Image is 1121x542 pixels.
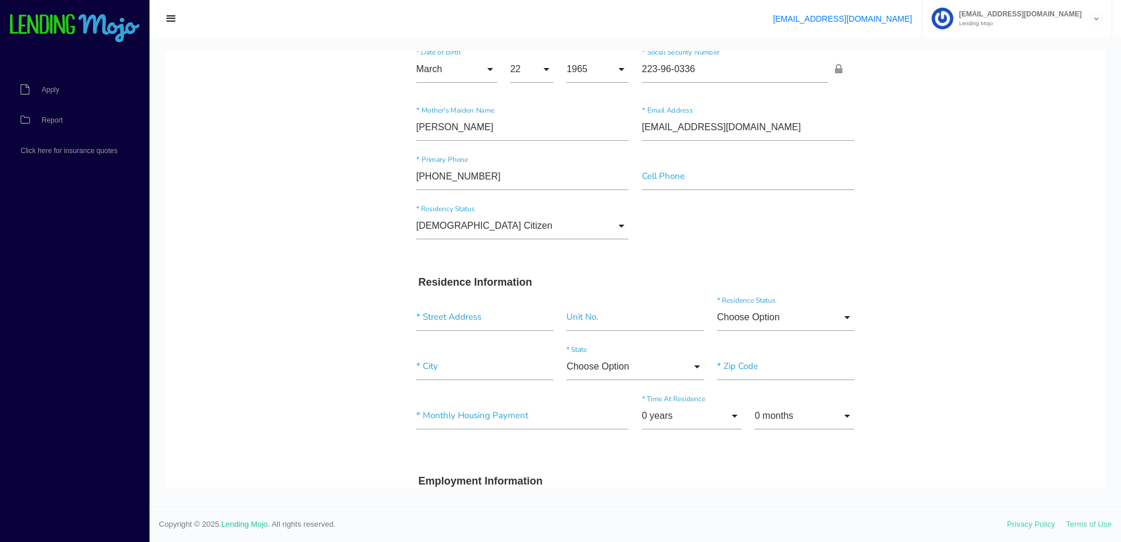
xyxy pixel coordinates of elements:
span: Apply [42,86,59,93]
a: Terms of Use [1066,520,1112,529]
h3: Employment Information [253,424,687,437]
h3: Residence Information [253,225,687,238]
span: Copyright © 2025. . All rights reserved. [159,519,1007,530]
img: Profile image [932,8,953,29]
span: Report [42,117,63,124]
img: logo-small.png [9,14,141,43]
a: [EMAIL_ADDRESS][DOMAIN_NAME] [773,14,912,23]
small: Lending Mojo [953,21,1082,26]
a: Lending Mojo [222,520,268,529]
span: [EMAIL_ADDRESS][DOMAIN_NAME] [953,11,1082,18]
span: Click here for insurance quotes [21,147,117,154]
a: Privacy Policy [1007,520,1055,529]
